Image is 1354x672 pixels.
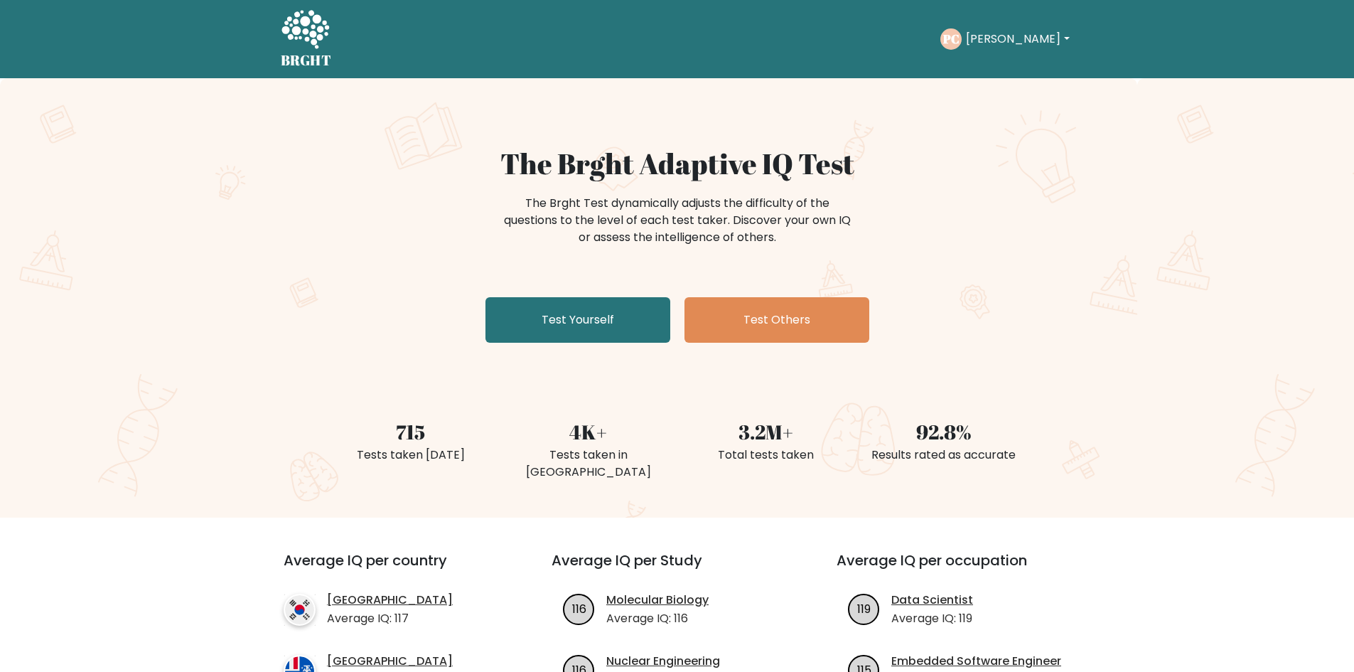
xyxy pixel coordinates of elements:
[857,600,871,617] text: 119
[281,52,332,69] h5: BRGHT
[508,447,669,481] div: Tests taken in [GEOGRAPHIC_DATA]
[572,600,586,617] text: 116
[331,447,491,464] div: Tests taken [DATE]
[891,592,973,609] a: Data Scientist
[606,592,709,609] a: Molecular Biology
[327,610,453,627] p: Average IQ: 117
[281,6,332,73] a: BRGHT
[552,552,802,586] h3: Average IQ per Study
[327,653,453,670] a: [GEOGRAPHIC_DATA]
[500,195,855,246] div: The Brght Test dynamically adjusts the difficulty of the questions to the level of each test take...
[864,447,1024,464] div: Results rated as accurate
[327,592,453,609] a: [GEOGRAPHIC_DATA]
[837,552,1087,586] h3: Average IQ per occupation
[508,417,669,447] div: 4K+
[485,297,670,343] a: Test Yourself
[686,417,847,447] div: 3.2M+
[891,610,973,627] p: Average IQ: 119
[331,417,491,447] div: 715
[331,146,1024,181] h1: The Brght Adaptive IQ Test
[284,552,500,586] h3: Average IQ per country
[891,653,1061,670] a: Embedded Software Engineer
[864,417,1024,447] div: 92.8%
[606,610,709,627] p: Average IQ: 116
[606,653,720,670] a: Nuclear Engineering
[962,30,1073,48] button: [PERSON_NAME]
[684,297,869,343] a: Test Others
[942,31,960,47] text: PC
[686,447,847,464] div: Total tests taken
[284,594,316,626] img: country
